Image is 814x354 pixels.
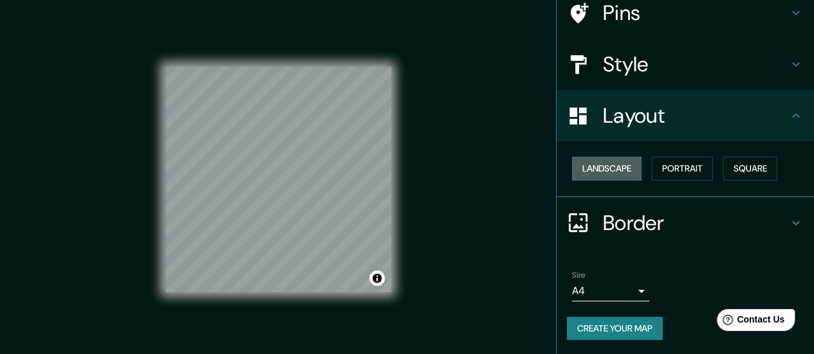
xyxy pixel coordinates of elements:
[603,103,788,128] h4: Layout
[603,210,788,236] h4: Border
[652,157,713,181] button: Portrait
[369,270,385,286] button: Toggle attribution
[603,51,788,77] h4: Style
[572,157,642,181] button: Landscape
[699,304,800,340] iframe: Help widget launcher
[557,197,814,249] div: Border
[572,269,586,280] label: Size
[557,39,814,90] div: Style
[572,281,649,301] div: A4
[557,90,814,141] div: Layout
[723,157,777,181] button: Square
[567,317,663,341] button: Create your map
[165,67,391,292] canvas: Map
